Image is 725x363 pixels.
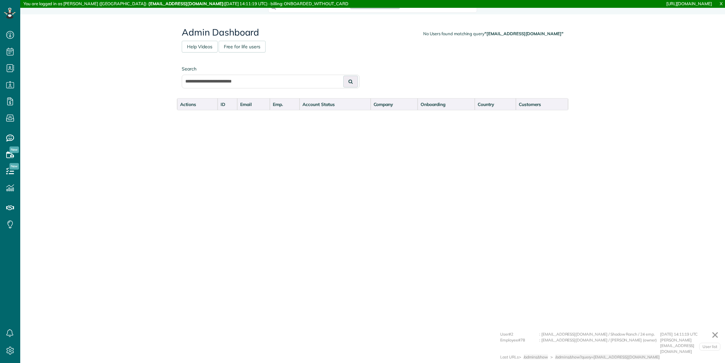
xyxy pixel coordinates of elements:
div: User#2 [500,331,539,337]
div: Emp. [273,101,297,108]
div: Customers [519,101,565,108]
div: : [EMAIL_ADDRESS][DOMAIN_NAME] / Shadow Ranch / 24 emp. [539,331,660,337]
div: ID [221,101,234,108]
a: [URL][DOMAIN_NAME] [666,1,712,6]
label: Search [182,66,360,72]
div: > > [519,354,663,360]
a: User list [699,343,720,351]
div: Onboarding [421,101,472,108]
div: Account Status [302,101,367,108]
div: Last URLs [500,354,519,360]
strong: [EMAIL_ADDRESS][DOMAIN_NAME] [148,1,224,6]
div: : [EMAIL_ADDRESS][DOMAIN_NAME] / [PERSON_NAME] (owner) [539,337,660,355]
span: New [9,163,19,170]
a: Help Videos [182,41,218,53]
a: Free for life users [219,41,266,53]
a: ✕ [708,327,722,343]
span: /admins/show?query=[EMAIL_ADDRESS][DOMAIN_NAME] [555,355,660,359]
div: Country [478,101,513,108]
div: Email [240,101,267,108]
div: [PERSON_NAME][EMAIL_ADDRESS][DOMAIN_NAME] [660,337,719,355]
div: Employee#78 [500,337,539,355]
div: No Users found matching query [423,31,563,37]
div: [DATE] 14:11:19 UTC [660,331,719,337]
h2: Admin Dashboard [182,27,563,38]
div: Actions [180,101,215,108]
span: New [9,146,19,153]
span: /admins/show [524,355,548,359]
div: Company [374,101,415,108]
strong: "[EMAIL_ADDRESS][DOMAIN_NAME]" [485,31,563,36]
